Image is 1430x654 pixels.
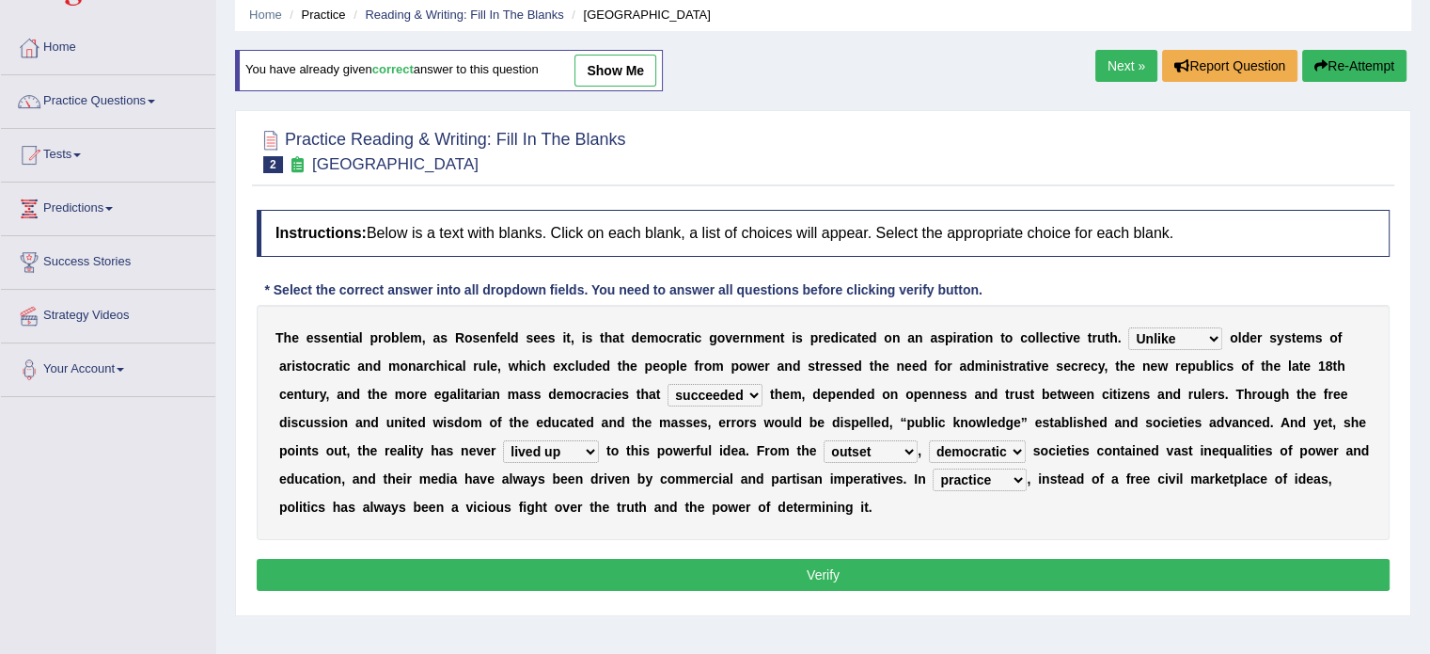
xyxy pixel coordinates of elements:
b: e [595,359,603,374]
b: g [442,387,450,402]
b: s [1269,330,1277,345]
b: t [566,330,571,345]
button: Verify [257,559,1390,591]
b: a [279,359,287,374]
b: e [846,359,854,374]
b: e [882,359,889,374]
b: s [1226,359,1234,374]
b: t [343,330,348,345]
b: e [490,359,497,374]
b: u [1196,359,1204,374]
b: o [1241,359,1249,374]
b: p [369,330,378,345]
b: i [839,330,842,345]
b: c [448,359,455,374]
b: s [440,330,448,345]
b: y [320,387,326,402]
b: t [600,330,605,345]
a: Home [249,8,282,22]
b: l [400,330,403,345]
b: i [973,330,977,345]
b: d [602,359,610,374]
b: b [1203,359,1212,374]
b: h [284,330,292,345]
b: o [977,330,985,345]
b: e [861,330,869,345]
b: e [912,359,919,374]
b: a [959,359,966,374]
b: e [639,330,647,345]
b: m [410,330,421,345]
b: t [1000,330,1005,345]
b: o [739,359,747,374]
b: s [295,359,303,374]
b: e [1249,330,1257,345]
b: c [429,359,436,374]
b: n [408,359,416,374]
b: e [824,330,831,345]
b: a [612,330,620,345]
b: r [956,330,961,345]
b: h [372,387,381,402]
b: o [384,330,392,345]
b: Instructions: [275,225,367,241]
b: m [647,330,658,345]
b: e [541,330,548,345]
b: e [306,330,314,345]
b: e [499,330,507,345]
b: r [674,330,679,345]
b: s [473,330,480,345]
b: s [1314,330,1322,345]
b: l [676,359,680,374]
b: e [533,330,541,345]
b: a [327,359,335,374]
b: e [1042,359,1049,374]
b: t [368,387,372,402]
b: l [359,330,363,345]
b: i [1061,330,1065,345]
b: s [795,330,803,345]
b: u [1097,330,1106,345]
h2: Practice Reading & Writing: Fill In The Blanks [257,126,626,173]
h4: Below is a text with blanks. Click on each blank, a list of choices will appear. Select the appro... [257,210,1390,257]
b: f [1338,330,1343,345]
b: n [915,330,923,345]
b: i [691,330,695,345]
b: c [1020,330,1028,345]
b: t [686,330,691,345]
b: d [632,330,640,345]
b: e [1127,359,1135,374]
b: h [1109,330,1118,345]
b: h [621,359,630,374]
b: d [793,359,801,374]
b: , [1104,359,1108,374]
b: R [455,330,464,345]
b: t [1009,359,1014,374]
b: r [287,359,291,374]
b: r [1078,359,1083,374]
b: o [464,330,473,345]
b: a [679,330,686,345]
b: t [302,387,306,402]
a: Next » [1095,50,1157,82]
b: a [930,330,937,345]
b: r [947,359,951,374]
b: d [353,387,361,402]
b: v [725,330,732,345]
a: Tests [1,129,215,176]
b: r [1092,330,1096,345]
b: e [1273,359,1281,374]
b: . [1118,330,1122,345]
b: o [658,330,667,345]
b: e [1083,359,1091,374]
b: n [344,387,353,402]
b: e [1150,359,1157,374]
b: i [998,359,1002,374]
b: c [667,330,674,345]
b: t [618,359,622,374]
b: n [896,359,904,374]
b: r [820,359,825,374]
b: o [307,359,316,374]
b: l [1238,330,1242,345]
b: h [436,359,445,374]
